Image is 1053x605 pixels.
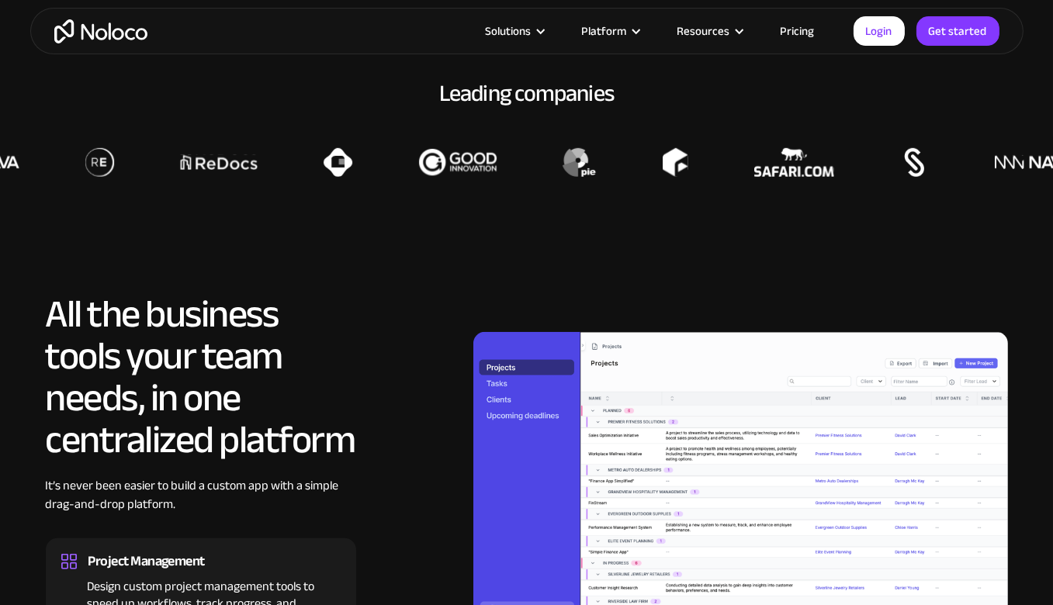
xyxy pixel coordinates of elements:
h2: All the business tools your team needs, in one centralized platform [46,293,356,461]
div: Resources [658,21,761,41]
a: Get started [916,16,999,46]
a: Pricing [761,21,834,41]
div: It’s never been easier to build a custom app with a simple drag-and-drop platform. [46,476,356,537]
div: Solutions [486,21,532,41]
div: Resources [677,21,730,41]
a: home [54,19,147,43]
div: Platform [582,21,627,41]
div: Project Management [88,550,205,573]
div: Solutions [466,21,563,41]
div: Platform [563,21,658,41]
a: Login [854,16,905,46]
